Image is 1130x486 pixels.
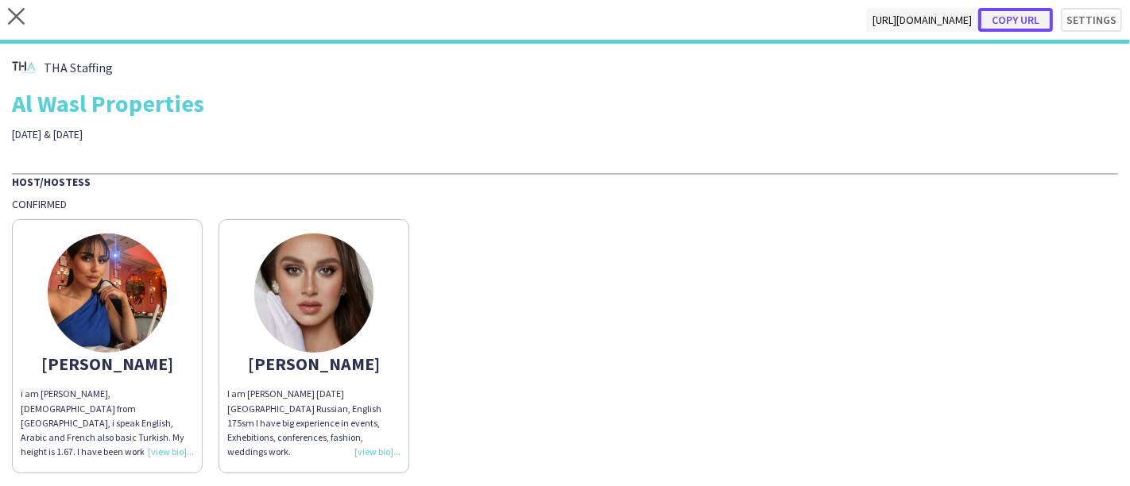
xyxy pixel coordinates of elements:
[12,197,1118,211] div: Confirmed
[48,233,167,353] img: thumb-5c35dd2b-64fa-465f-9d48-f8c5d9ae6597.jpg
[21,387,194,459] div: i am [PERSON_NAME], [DEMOGRAPHIC_DATA] from [GEOGRAPHIC_DATA], i speak English, Arabic and French...
[227,388,381,457] span: I am [PERSON_NAME] [DATE] [GEOGRAPHIC_DATA] Russian, English 175sm I have big experience in event...
[254,233,373,353] img: thumb-a9fbda4c-252d-425b-af8b-91dde0a5ca79.jpg
[12,91,1118,115] div: Al Wasl Properties
[227,357,401,371] div: [PERSON_NAME]
[21,357,194,371] div: [PERSON_NAME]
[866,8,978,32] span: [URL][DOMAIN_NAME]
[978,8,1053,32] button: Copy url
[12,56,36,79] img: thumb-46f91840-687a-4996-b0ce-9be573bb81b5.png
[12,127,399,141] div: [DATE] & [DATE]
[44,60,113,75] span: THA Staffing
[12,173,1118,189] div: Host/Hostess
[1061,8,1122,32] button: Settings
